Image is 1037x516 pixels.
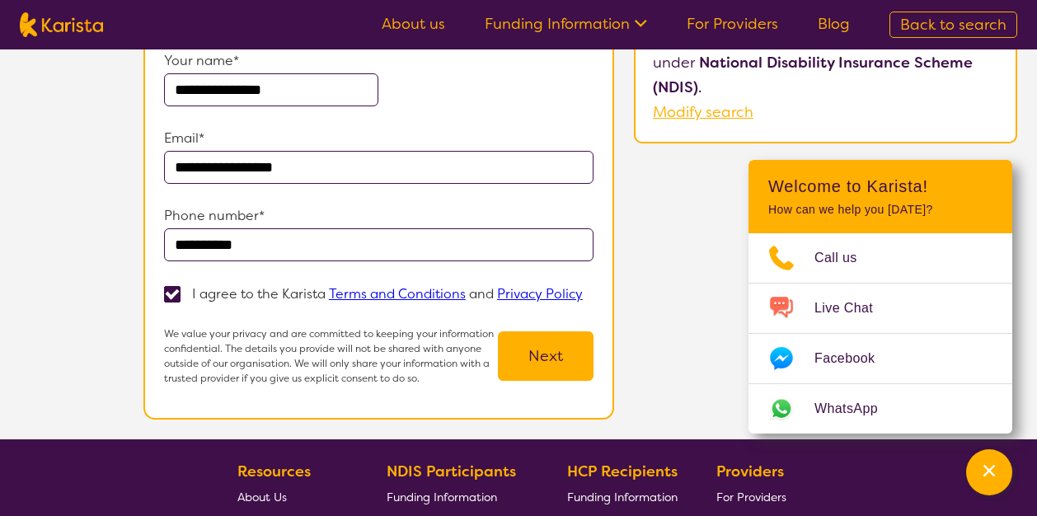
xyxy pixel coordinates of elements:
span: Facebook [814,346,894,371]
b: NDIS Participants [387,462,516,481]
p: We value your privacy and are committed to keeping your information confidential. The details you... [164,326,498,386]
span: For Providers [716,490,786,504]
span: Back to search [900,15,1006,35]
p: Email* [164,126,594,151]
p: under . [653,50,998,100]
a: Terms and Conditions [329,285,466,303]
span: Funding Information [387,490,497,504]
span: About Us [237,490,287,504]
b: Resources [237,462,311,481]
a: Web link opens in a new tab. [748,384,1012,434]
span: Funding Information [567,490,678,504]
a: For Providers [716,484,793,509]
p: Your name* [164,49,594,73]
a: Funding Information [567,484,678,509]
b: HCP Recipients [567,462,678,481]
button: Channel Menu [966,449,1012,495]
b: Providers [716,462,784,481]
p: I agree to the Karista and [192,285,583,303]
p: Phone number* [164,204,594,228]
p: How can we help you [DATE]? [768,203,992,217]
span: Call us [814,246,877,270]
h2: Welcome to Karista! [768,176,992,196]
a: About us [382,14,445,34]
a: Privacy Policy [497,285,583,303]
div: Channel Menu [748,160,1012,434]
span: WhatsApp [814,396,898,421]
a: Funding Information [485,14,647,34]
img: Karista logo [20,12,103,37]
a: Modify search [653,102,753,122]
b: National Disability Insurance Scheme (NDIS) [653,53,973,97]
a: About Us [237,484,348,509]
a: Blog [818,14,850,34]
ul: Choose channel [748,233,1012,434]
a: For Providers [687,14,778,34]
button: Next [498,331,594,381]
span: Live Chat [814,296,893,321]
a: Back to search [889,12,1017,38]
a: Funding Information [387,484,528,509]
